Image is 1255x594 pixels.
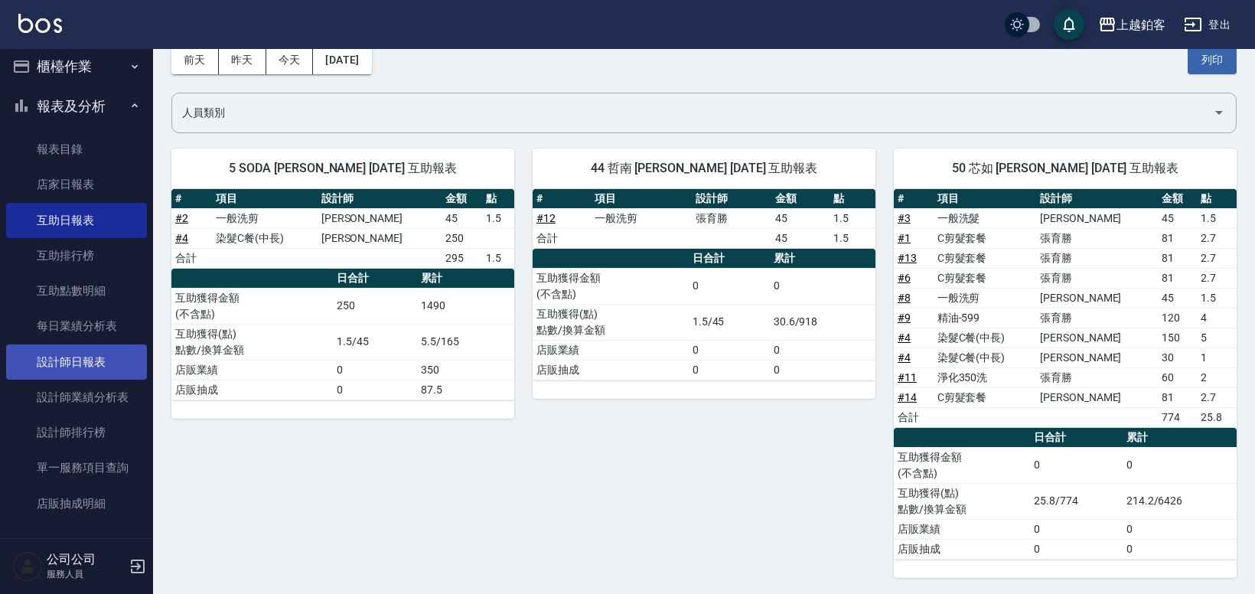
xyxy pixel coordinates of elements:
td: 淨化350洗 [934,367,1036,387]
td: 0 [333,360,417,380]
th: # [894,189,934,209]
td: 互助獲得(點) 點數/換算金額 [533,304,689,340]
a: #12 [536,212,556,224]
td: 4 [1197,308,1237,328]
td: 染髮C餐(中長) [212,228,318,248]
th: 項目 [934,189,1036,209]
a: 互助排行榜 [6,238,147,273]
td: 一般洗髮 [934,208,1036,228]
button: 昨天 [219,46,266,74]
td: 30 [1158,348,1198,367]
a: #4 [175,232,188,244]
td: 0 [770,340,875,360]
th: 金額 [442,189,482,209]
a: #11 [898,371,917,383]
td: 1.5 [830,208,875,228]
td: 45 [771,228,830,248]
th: 日合計 [1030,428,1123,448]
td: 店販業績 [171,360,333,380]
img: Person [12,551,43,582]
td: 店販抽成 [533,360,689,380]
a: 互助點數明細 [6,273,147,308]
td: 60 [1158,367,1198,387]
button: 前天 [171,46,219,74]
td: [PERSON_NAME] [1036,288,1158,308]
td: 0 [689,340,770,360]
button: [DATE] [313,46,371,74]
td: 0 [1030,519,1123,539]
td: [PERSON_NAME] [1036,208,1158,228]
td: 1.5 [482,248,514,268]
button: 列印 [1188,46,1237,74]
td: C剪髮套餐 [934,387,1036,407]
td: [PERSON_NAME] [1036,387,1158,407]
td: 25.8/774 [1030,483,1123,519]
td: 合計 [533,228,591,248]
table: a dense table [533,249,875,380]
td: 81 [1158,268,1198,288]
td: 2.7 [1197,268,1237,288]
td: 店販抽成 [894,539,1030,559]
td: 0 [1123,519,1237,539]
td: 0 [1123,539,1237,559]
td: 0 [1030,539,1123,559]
p: 服務人員 [47,567,125,581]
a: 設計師排行榜 [6,415,147,450]
td: 互助獲得金額 (不含點) [533,268,689,304]
th: 日合計 [333,269,417,289]
td: 合計 [171,248,212,268]
button: save [1054,9,1084,40]
td: 張育勝 [692,208,771,228]
td: 2 [1197,367,1237,387]
td: 214.2/6426 [1123,483,1237,519]
td: 店販業績 [533,340,689,360]
a: 店販抽成明細 [6,486,147,521]
span: 5 SODA [PERSON_NAME] [DATE] 互助報表 [190,161,496,176]
td: [PERSON_NAME] [318,228,442,248]
th: 累計 [417,269,514,289]
td: 1.5 [1197,288,1237,308]
td: 1.5 [1197,208,1237,228]
td: C剪髮套餐 [934,268,1036,288]
a: #14 [898,391,917,403]
button: Open [1207,100,1231,125]
a: 報表目錄 [6,132,147,167]
td: 81 [1158,228,1198,248]
th: 點 [482,189,514,209]
button: 櫃檯作業 [6,47,147,86]
td: 一般洗剪 [591,208,692,228]
td: [PERSON_NAME] [1036,328,1158,348]
td: 0 [770,360,875,380]
td: 張育勝 [1036,228,1158,248]
td: 1.5/45 [689,304,770,340]
td: 互助獲得(點) 點數/換算金額 [894,483,1030,519]
td: 81 [1158,248,1198,268]
th: 設計師 [318,189,442,209]
a: #9 [898,312,911,324]
a: 設計師業績分析表 [6,380,147,415]
a: 每日業績分析表 [6,308,147,344]
th: 項目 [212,189,318,209]
button: 今天 [266,46,314,74]
button: 報表及分析 [6,86,147,126]
th: # [533,189,591,209]
td: 一般洗剪 [934,288,1036,308]
td: 30.6/918 [770,304,875,340]
td: 0 [1030,447,1123,483]
span: 44 哲南 [PERSON_NAME] [DATE] 互助報表 [551,161,857,176]
table: a dense table [894,428,1237,560]
td: 25.8 [1197,407,1237,427]
a: 店家日報表 [6,167,147,202]
td: 張育勝 [1036,248,1158,268]
td: 精油-599 [934,308,1036,328]
td: 45 [1158,208,1198,228]
td: 1.5 [830,228,875,248]
a: 設計師日報表 [6,344,147,380]
td: 一般洗剪 [212,208,318,228]
td: 0 [1123,447,1237,483]
td: 0 [333,380,417,400]
a: #2 [175,212,188,224]
td: 店販抽成 [171,380,333,400]
th: 金額 [1158,189,1198,209]
th: 項目 [591,189,692,209]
